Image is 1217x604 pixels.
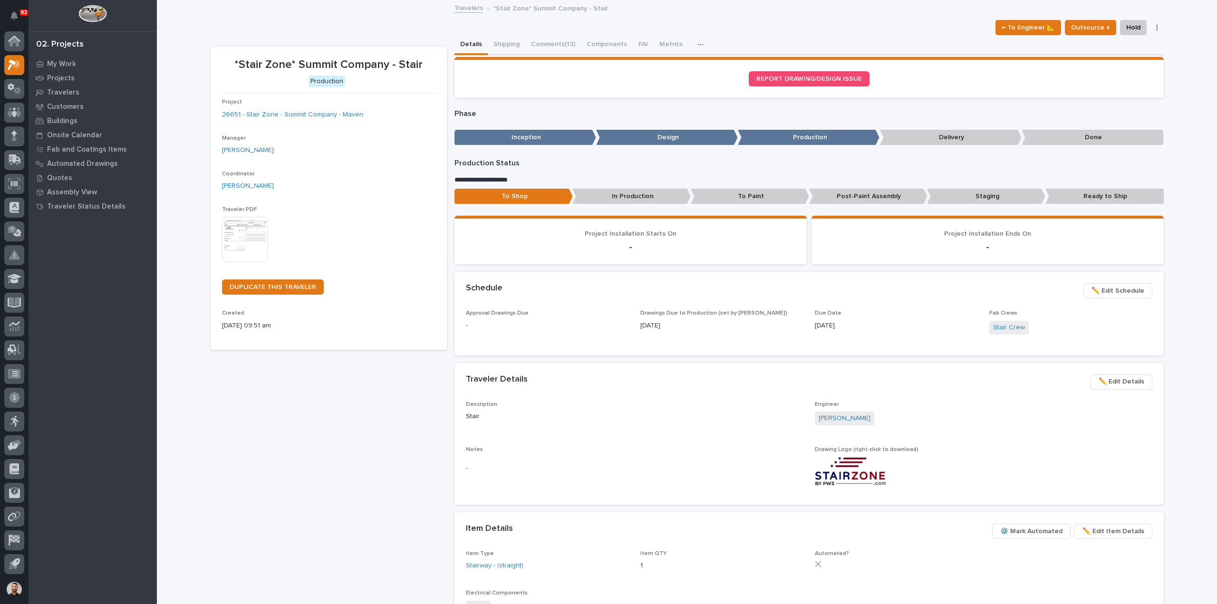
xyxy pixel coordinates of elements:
span: Engineer [815,402,839,407]
a: [PERSON_NAME] [222,145,274,155]
p: Phase [454,109,1164,118]
p: - [466,241,795,253]
p: Production Status [454,159,1164,168]
img: Workspace Logo [78,5,106,22]
a: My Work [29,57,157,71]
span: Outsource ↑ [1071,22,1110,33]
p: [DATE] 09:51 am [222,321,435,331]
span: ⚙️ Mark Automated [1000,526,1062,537]
span: Project Installation Ends On [944,230,1031,237]
span: Notes [466,447,483,452]
a: Stair Crew [993,323,1025,333]
button: Shipping [488,35,525,55]
a: Quotes [29,171,157,185]
button: Hold [1120,20,1147,35]
button: Details [454,35,488,55]
span: Traveler PDF [222,207,257,212]
button: Comments (13) [525,35,581,55]
p: Travelers [47,88,79,97]
span: DUPLICATE THIS TRAVELER [230,284,316,290]
a: DUPLICATE THIS TRAVELER [222,279,324,295]
span: Hold [1126,22,1140,33]
a: Stairway - (straight) [466,561,523,571]
span: Project [222,99,242,105]
p: Quotes [47,174,72,182]
div: Production [309,76,345,87]
button: Metrics [654,35,688,55]
span: Description [466,402,497,407]
h2: Schedule [466,283,502,294]
p: Ready to Ship [1045,189,1164,204]
button: ✏️ Edit Schedule [1083,283,1152,298]
img: YH8RAE87ng3aepQDYSBboW0WoSgaEpIh4aZXMdmDN20 [815,457,886,486]
a: Travelers [29,85,157,99]
a: Onsite Calendar [29,128,157,142]
span: Due Date [815,310,841,316]
p: Customers [47,103,84,111]
span: Electrical Components [466,590,528,596]
button: FAI [633,35,654,55]
p: Stair [466,412,803,422]
button: Outsource ↑ [1065,20,1116,35]
span: Coordinator [222,171,255,177]
span: Project Installation Starts On [585,230,676,237]
a: Automated Drawings [29,156,157,171]
a: Customers [29,99,157,114]
p: Design [596,130,738,145]
span: Drawings Due to Production (set by [PERSON_NAME]) [640,310,787,316]
button: ⚙️ Mark Automated [992,524,1071,539]
span: Drawing Logo (right-click to download) [815,447,918,452]
a: Buildings [29,114,157,128]
span: ✏️ Edit Schedule [1091,285,1144,297]
p: In Production [572,189,691,204]
h2: Item Details [466,524,513,534]
div: Notifications93 [12,11,24,27]
p: - [466,321,629,331]
a: Assembly View [29,185,157,199]
a: Projects [29,71,157,85]
p: Inception [454,130,596,145]
span: Created [222,310,244,316]
span: Automated? [815,551,849,556]
p: Delivery [880,130,1022,145]
p: - [466,463,803,473]
a: REPORT DRAWING/DESIGN ISSUE [749,71,869,86]
p: - [823,241,1152,253]
a: Traveler Status Details [29,199,157,213]
span: ✏️ Edit Details [1099,376,1144,387]
a: Fab and Coatings Items [29,142,157,156]
p: Fab and Coatings Items [47,145,127,154]
span: Approval Drawings Due [466,310,529,316]
p: Production [738,130,879,145]
button: ← To Engineer 📐 [995,20,1061,35]
span: Manager [222,135,246,141]
p: *Stair Zone* Summit Company - Stair [222,58,435,72]
button: ✏️ Edit Item Details [1074,524,1152,539]
button: Notifications [4,6,24,26]
p: To Paint [691,189,809,204]
p: Traveler Status Details [47,202,126,211]
p: To Shop [454,189,573,204]
p: Assembly View [47,188,97,197]
h2: Traveler Details [466,374,528,385]
p: Buildings [47,117,77,125]
button: users-avatar [4,579,24,599]
span: ← To Engineer 📐 [1002,22,1055,33]
a: [PERSON_NAME] [819,413,870,423]
p: [DATE] [815,321,978,331]
a: Travelers [454,2,483,13]
span: Fab Crews [989,310,1017,316]
p: Automated Drawings [47,160,118,168]
div: 02. Projects [36,39,84,50]
span: Item Type [466,551,494,556]
a: 26651 - Stair Zone - Summit Company - Maven [222,110,363,120]
p: Projects [47,74,75,83]
p: My Work [47,60,76,68]
p: Onsite Calendar [47,131,102,140]
button: ✏️ Edit Details [1091,374,1152,390]
button: Components [581,35,633,55]
a: [PERSON_NAME] [222,181,274,191]
p: 1 [640,561,803,571]
span: ✏️ Edit Item Details [1082,526,1144,537]
p: [DATE] [640,321,803,331]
